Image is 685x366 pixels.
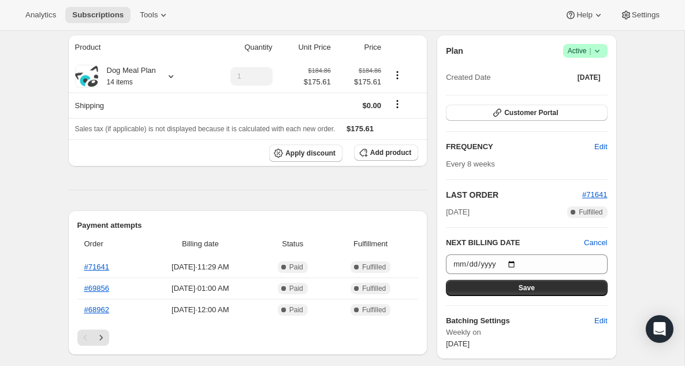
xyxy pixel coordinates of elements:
span: $0.00 [363,101,382,110]
button: Cancel [584,237,607,249]
span: Paid [289,284,303,293]
span: Status [262,238,323,250]
span: | [589,46,591,56]
button: Save [446,280,607,296]
div: Open Intercom Messenger [646,315,673,343]
span: Help [576,10,592,20]
th: Price [334,35,385,60]
span: Customer Portal [504,108,558,117]
span: Fulfilled [579,208,602,217]
span: Save [519,283,535,293]
button: Edit [587,312,614,330]
h6: Batching Settings [446,315,594,327]
th: Quantity [203,35,276,60]
small: 14 items [107,78,133,86]
button: Edit [587,138,614,156]
span: [DATE] [446,206,470,218]
h2: Payment attempts [77,220,419,231]
span: Active [568,45,603,57]
span: Billing date [145,238,255,250]
nav: Pagination [77,330,419,346]
button: [DATE] [571,69,608,86]
button: Customer Portal [446,105,607,121]
button: Help [558,7,610,23]
span: Weekly on [446,327,607,338]
a: #71641 [84,263,109,271]
h2: FREQUENCY [446,141,594,153]
small: $184.86 [308,67,331,74]
small: $184.86 [359,67,381,74]
span: $175.61 [304,76,331,88]
th: Order [77,231,142,257]
span: Settings [632,10,660,20]
span: Analytics [25,10,56,20]
button: Shipping actions [388,98,407,110]
a: #71641 [582,190,607,199]
span: Created Date [446,72,490,83]
span: Fulfilled [362,305,386,315]
button: #71641 [582,189,607,201]
button: Next [93,330,109,346]
span: Add product [370,148,411,157]
span: [DATE] [446,339,470,348]
span: Tools [140,10,158,20]
span: Fulfilled [362,284,386,293]
th: Product [68,35,203,60]
span: Sales tax (if applicable) is not displayed because it is calculated with each new order. [75,125,336,133]
button: Settings [613,7,667,23]
span: Edit [594,141,607,153]
img: product img [75,66,98,87]
span: Subscriptions [72,10,124,20]
button: Product actions [388,69,407,82]
span: [DATE] · 01:00 AM [145,283,255,294]
span: $175.61 [338,76,381,88]
span: [DATE] · 11:29 AM [145,261,255,273]
span: Paid [289,263,303,272]
h2: LAST ORDER [446,189,582,201]
span: Fulfillment [330,238,411,250]
button: Add product [354,145,418,161]
th: Shipping [68,93,203,118]
button: Apply discount [269,145,342,162]
button: Tools [133,7,176,23]
div: Dog Meal Plan [98,65,156,88]
a: #68962 [84,305,109,314]
span: [DATE] · 12:00 AM [145,304,255,316]
span: Every 8 weeks [446,160,495,168]
span: [DATE] [578,73,601,82]
button: Analytics [18,7,63,23]
span: Paid [289,305,303,315]
h2: NEXT BILLING DATE [446,237,584,249]
span: Fulfilled [362,263,386,272]
h2: Plan [446,45,463,57]
th: Unit Price [276,35,334,60]
span: Apply discount [285,149,336,158]
button: Subscriptions [65,7,131,23]
span: Edit [594,315,607,327]
a: #69856 [84,284,109,293]
span: $175.61 [347,124,374,133]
